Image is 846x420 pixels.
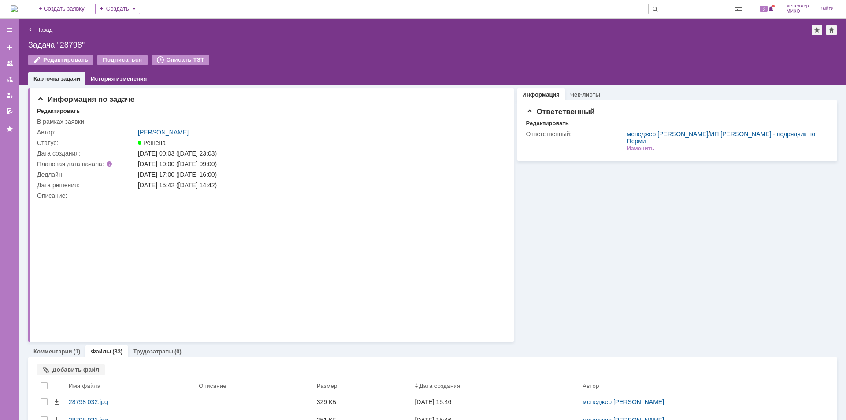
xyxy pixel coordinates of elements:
span: Ответственный [526,108,595,116]
div: Создать [95,4,140,14]
a: Заявки в моей ответственности [3,72,17,86]
span: Расширенный поиск [735,4,744,12]
div: Дата решения: [37,182,136,189]
div: Сделать домашней страницей [826,25,837,35]
div: [DATE] 10:00 ([DATE] 09:00) [138,160,500,167]
div: Автор [583,383,599,389]
div: [DATE] 00:03 ([DATE] 23:03) [138,150,500,157]
a: Трудозатраты [133,348,173,355]
a: менеджер [PERSON_NAME] [583,398,664,405]
span: менеджер [787,4,809,9]
a: ИП [PERSON_NAME] - подрядчик по Перми [627,130,815,145]
span: МИКО [787,9,809,14]
a: Назад [36,26,52,33]
div: Задача "28798" [28,41,837,49]
div: Дедлайн: [37,171,136,178]
div: (1) [74,348,81,355]
img: logo [11,5,18,12]
a: Карточка задачи [33,75,80,82]
div: Автор: [37,129,136,136]
th: Дата создания [411,379,579,393]
span: 3 [760,6,768,12]
div: / [627,130,824,145]
div: В рамках заявки: [37,118,136,125]
div: Плановая дата начала: [37,160,126,167]
span: Информация по задаче [37,95,134,104]
th: Имя файла [65,379,195,393]
th: Автор [579,379,828,393]
a: Чек-листы [570,91,600,98]
a: Комментарии [33,348,72,355]
a: [PERSON_NAME] [138,129,189,136]
div: (0) [174,348,182,355]
div: Добавить в избранное [812,25,822,35]
div: Описание [199,383,226,389]
a: История изменения [91,75,147,82]
div: [DATE] 15:46 [415,398,451,405]
th: Размер [313,379,412,393]
div: Ответственный: [526,130,625,138]
a: менеджер [PERSON_NAME] [627,130,709,138]
div: Изменить [627,145,655,152]
a: Мои заявки [3,88,17,102]
div: Редактировать [526,120,569,127]
div: Имя файла [69,383,100,389]
div: Размер [317,383,338,389]
a: Заявки на командах [3,56,17,71]
span: Решена [138,139,166,146]
div: Дата создания: [37,150,136,157]
a: Создать заявку [3,41,17,55]
div: Описание: [37,192,502,199]
a: Мои согласования [3,104,17,118]
a: Файлы [91,348,111,355]
div: Дата создания [419,383,460,389]
div: [DATE] 15:42 ([DATE] 14:42) [138,182,500,189]
a: Информация [523,91,560,98]
div: 28798 032.jpg [69,398,192,405]
div: Статус: [37,139,136,146]
a: Перейти на домашнюю страницу [11,5,18,12]
span: Скачать файл [53,398,60,405]
div: [DATE] 17:00 ([DATE] 16:00) [138,171,500,178]
div: (33) [112,348,122,355]
div: 329 КБ [317,398,408,405]
div: Редактировать [37,108,80,115]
